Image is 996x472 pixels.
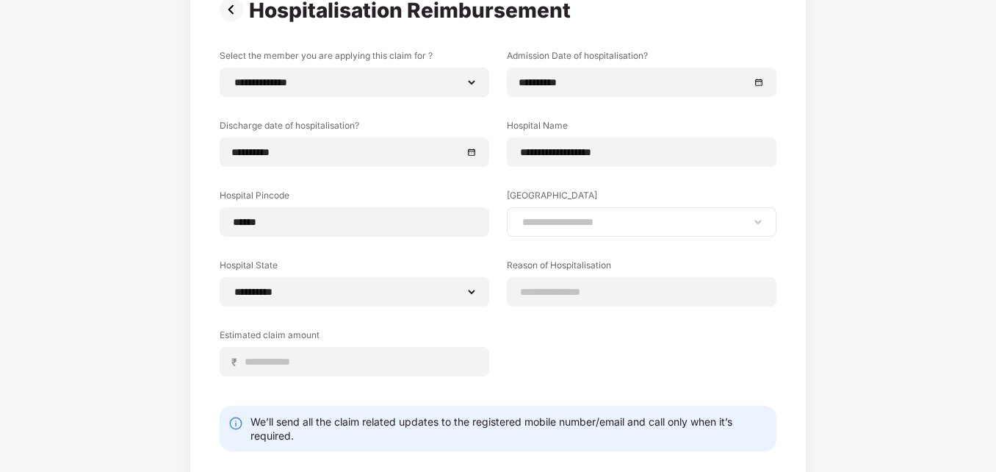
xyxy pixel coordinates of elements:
[250,415,768,443] div: We’ll send all the claim related updates to the registered mobile number/email and call only when...
[507,189,776,207] label: [GEOGRAPHIC_DATA]
[220,189,489,207] label: Hospital Pincode
[467,147,477,157] span: close-circle
[228,416,243,431] img: svg+xml;base64,PHN2ZyBpZD0iSW5mby0yMHgyMCIgeG1sbnM9Imh0dHA6Ly93d3cudzMub3JnLzIwMDAvc3ZnIiB3aWR0aD...
[220,49,489,68] label: Select the member you are applying this claim for ?
[507,259,776,277] label: Reason of Hospitalisation
[754,77,765,87] span: close-circle
[220,259,489,277] label: Hospital State
[507,119,776,137] label: Hospital Name
[220,329,489,347] label: Estimated claim amount
[220,119,489,137] label: Discharge date of hospitalisation?
[507,49,776,68] label: Admission Date of hospitalisation?
[231,355,243,369] span: ₹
